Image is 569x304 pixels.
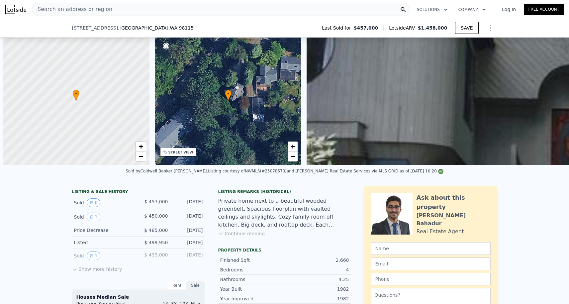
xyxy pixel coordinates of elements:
[186,281,205,290] div: Sale
[218,197,351,229] div: Private home next to a beautiful wooded greenbelt. Spacious floorplan with vaulted ceilings and s...
[173,227,203,234] div: [DATE]
[371,257,491,270] input: Email
[220,295,285,302] div: Year Improved
[453,4,491,16] button: Company
[494,6,524,13] a: Log In
[484,21,497,35] button: Show Options
[220,276,285,283] div: Bathrooms
[87,252,101,260] button: View historical data
[288,142,298,152] a: Zoom in
[455,22,478,34] button: SAVE
[72,25,118,31] span: [STREET_ADDRESS]
[285,266,349,273] div: 4
[73,91,79,97] span: •
[144,199,168,204] span: $ 457,000
[285,257,349,263] div: 2,660
[288,152,298,161] a: Zoom out
[74,227,133,234] div: Price Decrease
[208,169,443,173] div: Listing courtesy of NWMLS (#25078570) and [PERSON_NAME] Real Estate Services via MLS GRID as of [...
[173,239,203,246] div: [DATE]
[285,295,349,302] div: 1982
[72,263,122,272] button: Show more history
[418,25,447,31] span: $1,458,000
[74,239,133,246] div: Listed
[139,152,143,160] span: −
[74,198,133,207] div: Sold
[291,152,295,160] span: −
[76,294,201,300] div: Houses Median Sale
[220,286,285,292] div: Year Built
[144,213,168,219] span: $ 450,000
[285,276,349,283] div: 4.25
[74,252,133,260] div: Sold
[32,5,112,13] span: Search an address or region
[5,5,26,14] img: Lotside
[74,213,133,221] div: Sold
[72,189,205,196] div: LISTING & SALE HISTORY
[136,142,146,152] a: Zoom in
[412,4,453,16] button: Solutions
[225,90,232,101] div: •
[225,91,232,97] span: •
[173,198,203,207] div: [DATE]
[73,90,79,101] div: •
[220,266,285,273] div: Bedrooms
[87,198,101,207] button: View historical data
[218,230,265,237] button: Continue reading
[168,25,194,31] span: , WA 98115
[220,257,285,263] div: Finished Sqft
[144,240,168,245] span: $ 499,950
[417,212,491,228] div: [PERSON_NAME] Bahadur
[139,142,143,151] span: +
[285,286,349,292] div: 1982
[417,228,464,236] div: Real Estate Agent
[136,152,146,161] a: Zoom out
[417,193,491,212] div: Ask about this property
[354,25,378,31] span: $457,000
[144,228,168,233] span: $ 485,000
[168,150,193,155] div: STREET VIEW
[173,213,203,221] div: [DATE]
[389,25,418,31] span: Lotside ARV
[371,273,491,285] input: Phone
[218,189,351,194] div: Listing Remarks (Historical)
[168,281,186,290] div: Rent
[118,25,194,31] span: , [GEOGRAPHIC_DATA]
[371,242,491,255] input: Name
[173,252,203,260] div: [DATE]
[438,169,443,174] img: NWMLS Logo
[87,213,101,221] button: View historical data
[291,142,295,151] span: +
[126,169,208,173] div: Sold by Coldwell Banker [PERSON_NAME] .
[218,248,351,253] div: Property details
[322,25,354,31] span: Last Sold for
[524,4,564,15] a: Free Account
[144,252,168,257] span: $ 439,000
